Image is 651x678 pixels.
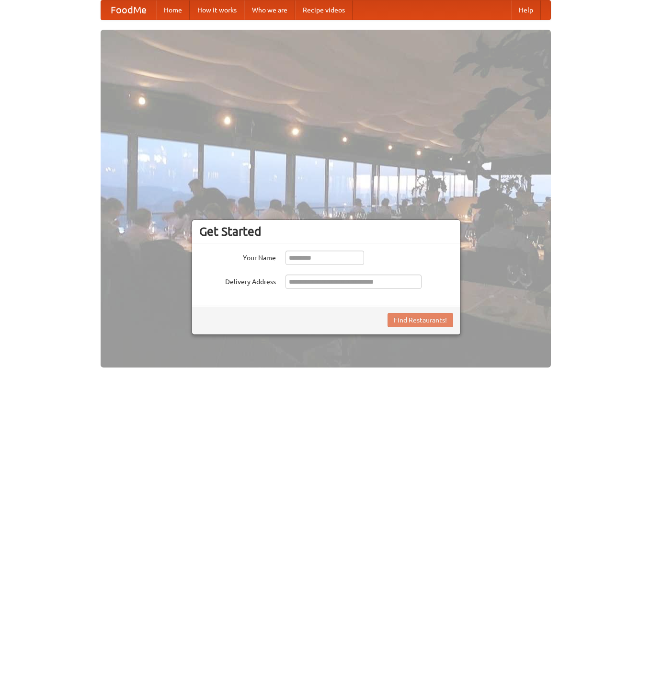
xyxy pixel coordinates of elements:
[199,251,276,263] label: Your Name
[199,275,276,287] label: Delivery Address
[295,0,353,20] a: Recipe videos
[156,0,190,20] a: Home
[244,0,295,20] a: Who we are
[190,0,244,20] a: How it works
[199,224,453,239] h3: Get Started
[101,0,156,20] a: FoodMe
[511,0,541,20] a: Help
[388,313,453,327] button: Find Restaurants!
